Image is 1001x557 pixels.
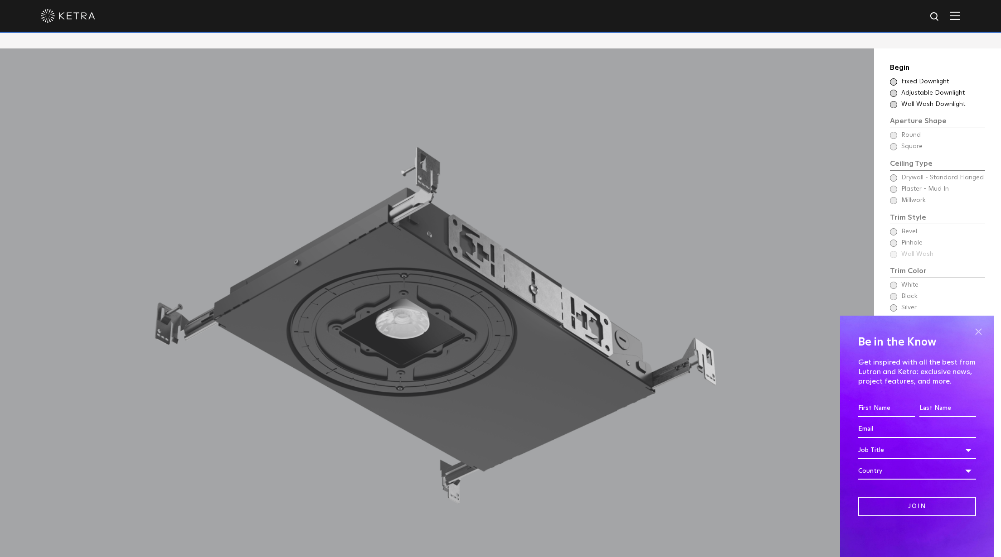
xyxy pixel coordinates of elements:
span: Adjustable Downlight [901,89,984,98]
input: First Name [858,400,915,417]
input: Email [858,421,976,438]
span: Fixed Downlight [901,77,984,86]
h4: Be in the Know [858,334,976,351]
input: Last Name [919,400,976,417]
span: Wall Wash Downlight [901,100,984,109]
img: ketra-logo-2019-white [41,9,95,23]
img: search icon [929,11,941,23]
div: Country [858,462,976,480]
div: Begin [890,62,985,75]
input: Join [858,497,976,516]
p: Get inspired with all the best from Lutron and Ketra: exclusive news, project features, and more. [858,358,976,386]
div: Job Title [858,442,976,459]
img: Hamburger%20Nav.svg [950,11,960,20]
